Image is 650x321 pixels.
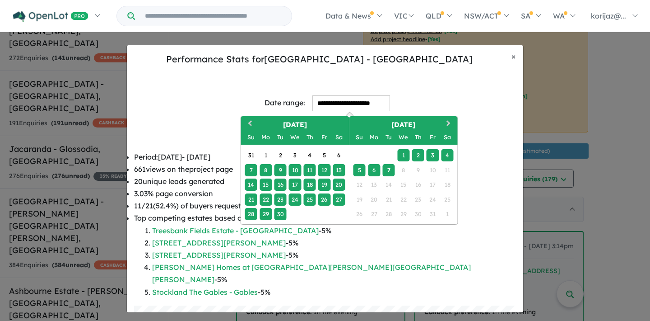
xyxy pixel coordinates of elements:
li: Top competing estates based on your buyers from [DATE] to [DATE] : [134,212,516,298]
div: Choose Thursday, September 25th, 2025 [303,193,316,205]
div: Choose Monday, September 22nd, 2025 [260,193,272,205]
div: Choose Saturday, September 6th, 2025 [333,149,345,161]
div: Choose Tuesday, September 23rd, 2025 [274,193,286,205]
div: Choose Saturday, September 20th, 2025 [333,179,345,191]
div: Not available Sunday, October 19th, 2025 [353,193,366,205]
a: [STREET_ADDRESS][PERSON_NAME] [152,250,286,260]
div: Choose Thursday, September 18th, 2025 [303,179,316,191]
div: Not available Sunday, October 12th, 2025 [353,179,366,191]
div: Choose Monday, September 29th, 2025 [260,208,272,220]
div: Choose Monday, October 6th, 2025 [368,164,380,176]
div: Not available Wednesday, October 8th, 2025 [397,164,409,176]
div: Not available Monday, October 13th, 2025 [368,179,380,191]
li: - 5 % [152,286,516,298]
div: Saturday [333,131,345,143]
div: Not available Wednesday, October 29th, 2025 [397,208,409,220]
div: Not available Friday, October 24th, 2025 [427,193,439,205]
div: Choose Friday, September 19th, 2025 [318,179,330,191]
a: Treesbank Fields Estate - [GEOGRAPHIC_DATA] [152,226,319,235]
div: Not available Saturday, October 25th, 2025 [441,193,453,205]
div: Friday [427,131,439,143]
div: Not available Sunday, October 26th, 2025 [353,208,366,220]
div: Not available Friday, October 17th, 2025 [427,179,439,191]
h2: [DATE] [241,120,349,130]
div: Choose Wednesday, September 3rd, 2025 [289,149,301,161]
div: Choose Date [241,116,458,225]
div: Not available Wednesday, October 15th, 2025 [397,179,409,191]
li: - 5 % [152,261,516,286]
div: Choose Saturday, October 4th, 2025 [441,149,453,161]
div: Choose Tuesday, October 7th, 2025 [383,164,395,176]
h5: Performance Stats for [GEOGRAPHIC_DATA] - [GEOGRAPHIC_DATA] [134,52,504,66]
div: Monday [260,131,272,143]
li: - 5 % [152,249,516,261]
button: Previous Month [242,117,256,132]
li: 3.03 % page conversion [134,188,516,200]
div: Not available Monday, October 27th, 2025 [368,208,380,220]
div: Choose Friday, September 12th, 2025 [318,164,330,176]
div: Choose Wednesday, September 10th, 2025 [289,164,301,176]
div: Choose Saturday, September 27th, 2025 [333,193,345,205]
div: Month September, 2025 [244,148,346,221]
div: Saturday [441,131,453,143]
div: Choose Thursday, September 4th, 2025 [303,149,316,161]
div: Choose Wednesday, October 1st, 2025 [397,149,409,161]
div: Not available Tuesday, October 14th, 2025 [383,179,395,191]
div: Monday [368,131,380,143]
div: Wednesday [289,131,301,143]
div: Sunday [245,131,257,143]
div: Choose Thursday, October 2nd, 2025 [412,149,424,161]
li: - 5 % [152,225,516,237]
div: Not available Tuesday, October 21st, 2025 [383,193,395,205]
div: Wednesday [397,131,409,143]
h2: [DATE] [349,120,458,130]
div: Choose Friday, October 3rd, 2025 [427,149,439,161]
span: × [511,51,516,61]
a: [PERSON_NAME] Homes at [GEOGRAPHIC_DATA][PERSON_NAME][GEOGRAPHIC_DATA][PERSON_NAME] [152,263,471,284]
div: Not available Tuesday, October 28th, 2025 [383,208,395,220]
div: Date range: [265,97,305,109]
div: Choose Tuesday, September 2nd, 2025 [274,149,286,161]
div: Sunday [353,131,366,143]
div: Choose Sunday, September 14th, 2025 [245,179,257,191]
li: 661 views on the project page [134,163,516,175]
div: Choose Tuesday, September 16th, 2025 [274,179,286,191]
div: Choose Monday, September 1st, 2025 [260,149,272,161]
div: Thursday [412,131,424,143]
div: Choose Monday, September 15th, 2025 [260,179,272,191]
div: Not available Friday, October 10th, 2025 [427,164,439,176]
div: Choose Sunday, October 5th, 2025 [353,164,366,176]
div: Not available Saturday, October 18th, 2025 [441,179,453,191]
div: Choose Tuesday, September 9th, 2025 [274,164,286,176]
input: Try estate name, suburb, builder or developer [137,6,290,26]
a: [STREET_ADDRESS][PERSON_NAME] [152,238,286,247]
div: Not available Thursday, October 9th, 2025 [412,164,424,176]
div: Choose Sunday, August 31st, 2025 [245,149,257,161]
div: Choose Tuesday, September 30th, 2025 [274,208,286,220]
span: korijaz@... [591,11,626,20]
div: Choose Friday, September 26th, 2025 [318,193,330,205]
div: Tuesday [383,131,395,143]
div: Choose Wednesday, September 17th, 2025 [289,179,301,191]
li: Period: [DATE] - [DATE] [134,151,516,163]
div: Tuesday [274,131,286,143]
li: - 5 % [152,237,516,249]
div: Not available Thursday, October 23rd, 2025 [412,193,424,205]
div: Choose Friday, September 5th, 2025 [318,149,330,161]
div: Not available Thursday, October 30th, 2025 [412,208,424,220]
div: Not available Wednesday, October 22nd, 2025 [397,193,409,205]
img: Openlot PRO Logo White [13,11,88,22]
div: Thursday [303,131,316,143]
div: Choose Monday, September 8th, 2025 [260,164,272,176]
div: Choose Saturday, September 13th, 2025 [333,164,345,176]
button: Next Month [442,117,457,132]
div: Choose Sunday, September 7th, 2025 [245,164,257,176]
div: Not available Saturday, November 1st, 2025 [441,208,453,220]
div: Not available Thursday, October 16th, 2025 [412,179,424,191]
div: Month October, 2025 [352,148,455,221]
li: 20 unique leads generated [134,175,516,188]
div: Choose Sunday, September 21st, 2025 [245,193,257,205]
div: Choose Wednesday, September 24th, 2025 [289,193,301,205]
div: Not available Saturday, October 11th, 2025 [441,164,453,176]
a: Stockland The Gables - Gables [152,288,258,297]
